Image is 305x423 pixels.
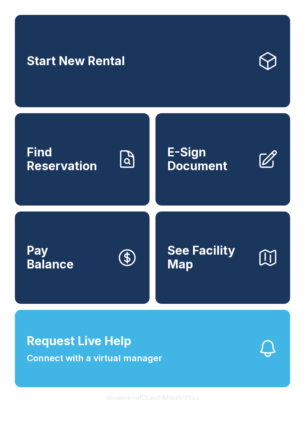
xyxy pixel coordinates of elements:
span: Pay Balance [27,244,74,271]
button: Request Live HelpConnect with a virtual manager [15,310,290,387]
span: Request Live Help [27,332,131,350]
span: Connect with a virtual manager [27,352,162,365]
button: See Facility Map [155,211,290,304]
span: Find Reservation [27,146,111,173]
button: VersionkrrefDLawElMlwz8nfSsJ [100,387,205,408]
span: See Facility Map [167,244,251,271]
a: Find Reservation [15,113,150,206]
a: E-Sign Document [155,113,290,206]
button: PayBalance [15,211,150,304]
a: Start New Rental [15,15,290,107]
span: Start New Rental [27,54,125,68]
span: E-Sign Document [167,146,251,173]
